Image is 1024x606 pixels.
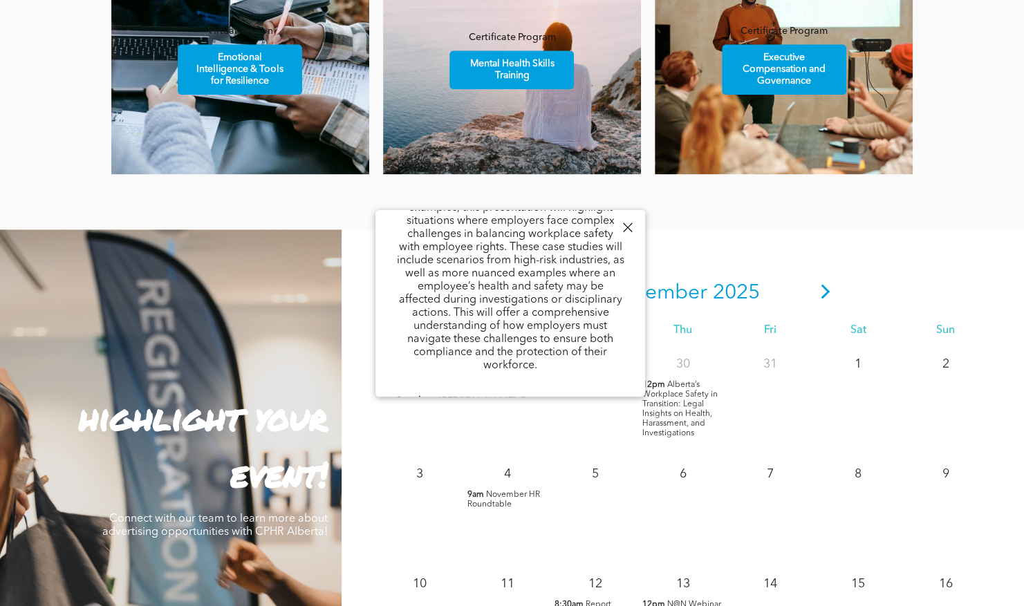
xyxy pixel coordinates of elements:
[467,491,539,509] span: November HR Roundtable
[407,462,432,486] p: 3
[642,381,718,437] span: Alberta’s Workplace Safety in Transition: Legal Insights on Health, Harassment, and Investigations
[814,324,902,337] div: Sat
[712,283,759,303] span: 2025
[933,462,958,486] p: 9
[933,571,958,596] p: 16
[670,462,695,486] p: 6
[467,490,483,500] span: 9am
[102,513,328,538] span: Connect with our team to learn more about advertising opportunities with CPHR Alberta!
[642,380,665,390] span: 12pm
[846,462,871,486] p: 8
[180,45,300,94] span: Emotional Intelligence & Tools for Resilience
[79,392,328,498] strong: highlight your event!
[758,571,783,596] p: 14
[396,189,624,372] p: Through relevant case studies and real-world examples, this presentation will highlight situation...
[670,571,695,596] p: 13
[452,51,572,88] span: Mental Health Skills Training
[583,462,608,486] p: 5
[846,571,871,596] p: 15
[639,324,727,337] div: Thu
[396,396,439,406] b: Speakers:
[495,571,520,596] p: 11
[583,571,608,596] p: 12
[846,352,871,377] p: 1
[670,352,695,377] p: 30
[407,571,432,596] p: 10
[902,324,989,337] div: Sun
[758,462,783,486] p: 7
[495,462,520,486] p: 4
[606,283,707,303] span: November
[933,352,958,377] p: 2
[724,45,844,94] span: Executive Compensation and Governance
[758,352,783,377] p: 31
[727,324,814,337] div: Fri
